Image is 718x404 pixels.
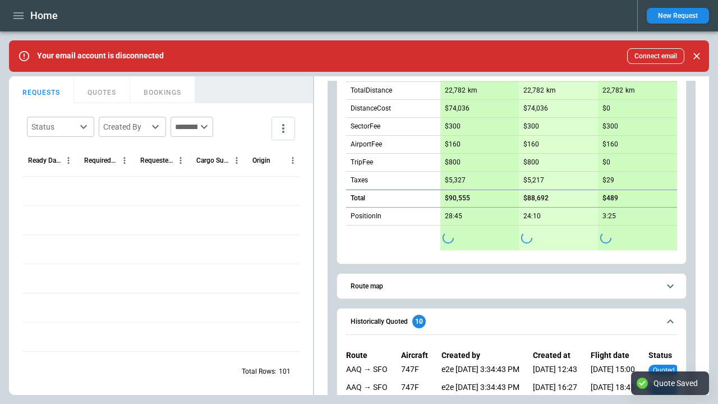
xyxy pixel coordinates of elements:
div: e2e [DATE] 3:34:43 PM [441,365,519,378]
button: Route map [346,274,677,299]
p: Created by [441,351,519,360]
p: 22,782 [445,86,466,95]
div: MEX → (positioning) → AAQ → (live) → PEX → (live) → SFO [346,383,388,396]
button: Ready Date & Time (UTC+03:00) column menu [61,153,76,168]
div: dismiss [689,44,705,68]
button: Close [689,48,705,64]
p: Flight date [591,351,635,360]
p: $160 [523,140,539,149]
p: Status [648,351,679,360]
p: km [625,86,635,95]
p: km [468,86,477,95]
div: 10 [412,315,426,328]
p: $800 [445,158,461,167]
p: $489 [602,194,618,203]
p: Taxes [351,176,368,185]
p: 24:10 [523,212,541,221]
p: 28:45 [445,212,462,221]
p: $0 [602,158,610,167]
button: BOOKINGS [130,76,195,103]
div: Requested Route [140,157,173,164]
div: 747F [401,365,428,378]
div: e2e [DATE] 3:34:43 PM [441,383,519,396]
p: $300 [602,122,618,131]
div: Required Date & Time (UTC+03:00) [84,157,117,164]
h6: Route map [351,283,383,290]
button: more [271,117,295,140]
button: Connect email [627,48,684,64]
div: Origin [252,157,270,164]
p: TripFee [351,158,373,167]
button: Origin column menu [286,153,300,168]
div: Cargo Summary [196,157,229,164]
div: MEX → (positioning) → AAQ → (live) → PEX → (live) → SFO [346,365,388,378]
button: Historically Quoted10 [346,309,677,334]
div: 747F [401,383,428,396]
p: PositionIn [351,212,381,221]
div: [DATE] 18:45 [591,383,635,396]
p: 22,782 [602,86,623,95]
p: 3:25 [602,212,616,221]
button: New Request [647,8,709,24]
p: $88,692 [523,194,549,203]
button: REQUESTS [9,76,74,103]
h6: Total [351,195,365,202]
p: $300 [445,122,461,131]
p: Total Rows: [242,367,277,377]
p: $29 [602,176,614,185]
p: 22,782 [523,86,544,95]
button: Requested Route column menu [173,153,188,168]
div: [DATE] 15:00 [591,365,635,378]
p: $5,327 [445,176,466,185]
p: Your email account is disconnected [37,51,164,61]
div: Created By [103,121,148,132]
button: Cargo Summary column menu [229,153,244,168]
p: $0 [602,104,610,113]
p: 101 [279,367,291,377]
h1: Home [30,9,58,22]
p: DistanceCost [351,104,391,113]
div: [DATE] 12:43 [533,365,577,378]
span: quoted [651,366,677,374]
p: $74,036 [523,104,548,113]
p: km [546,86,556,95]
p: $800 [523,158,539,167]
h6: Historically Quoted [351,318,408,325]
p: $5,217 [523,176,544,185]
button: Required Date & Time (UTC+03:00) column menu [117,153,132,168]
div: Status [31,121,76,132]
p: $74,036 [445,104,470,113]
p: AirportFee [351,140,382,149]
div: Ready Date & Time (UTC+03:00) [28,157,61,164]
p: Created at [533,351,577,360]
p: TotalDistance [351,86,392,95]
button: QUOTES [74,76,130,103]
p: Route [346,351,388,360]
p: $300 [523,122,539,131]
div: [DATE] 16:27 [533,383,577,396]
p: $160 [445,140,461,149]
p: Aircraft [401,351,428,360]
p: $160 [602,140,618,149]
p: $90,555 [445,194,470,203]
div: Quote Saved [653,378,698,388]
p: SectorFee [351,122,380,131]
